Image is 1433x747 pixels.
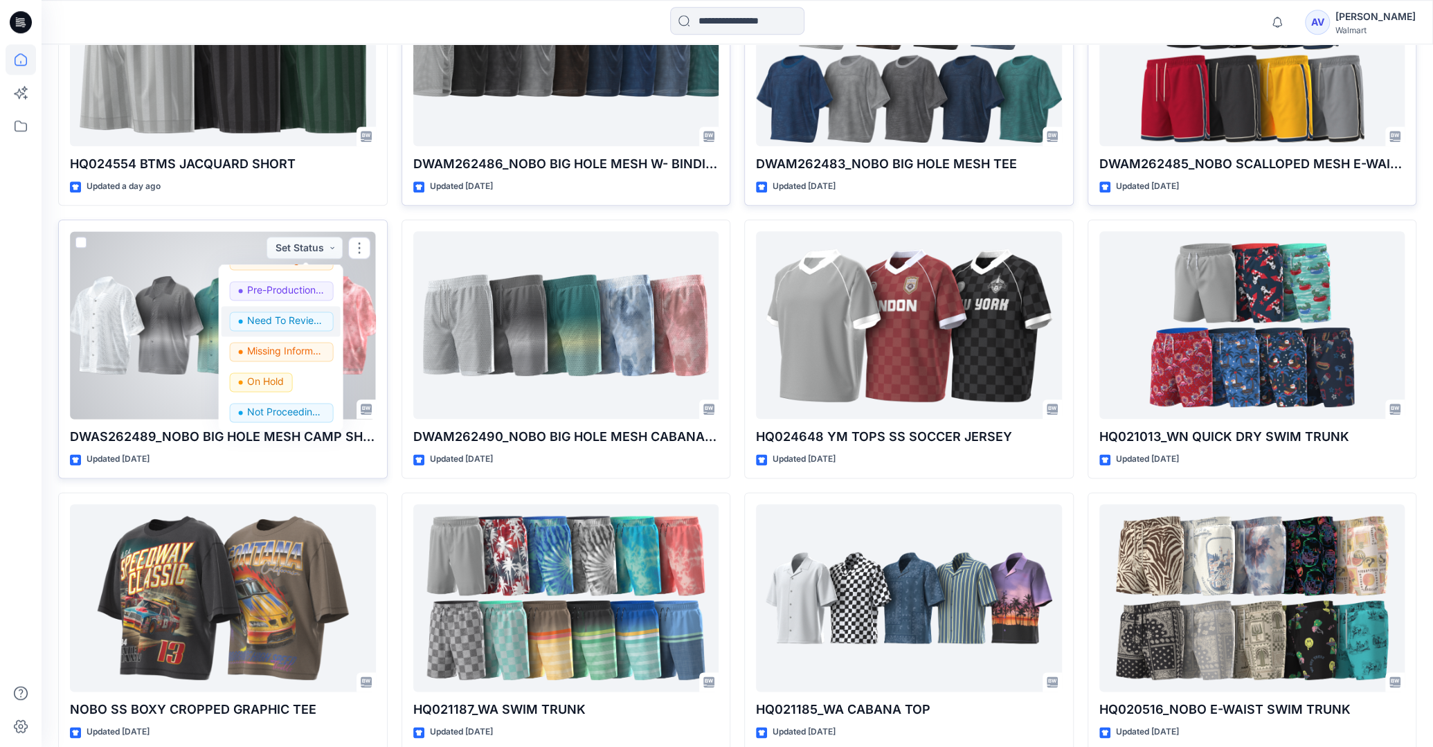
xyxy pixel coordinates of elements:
[87,179,161,194] p: Updated a day ago
[413,504,719,692] a: HQ021187_WA SWIM TRUNK
[756,504,1062,692] a: HQ021185_WA CABANA TOP
[756,700,1062,719] p: HQ021185_WA CABANA TOP
[413,231,719,419] a: DWAM262490_NOBO BIG HOLE MESH CABANA SHORT
[87,452,150,467] p: Updated [DATE]
[773,179,836,194] p: Updated [DATE]
[1099,231,1405,419] a: HQ021013_WN QUICK DRY SWIM TRUNK
[773,452,836,467] p: Updated [DATE]
[246,403,324,421] p: Not Proceeding / Dropped
[430,725,493,739] p: Updated [DATE]
[246,372,283,390] p: On Hold
[756,231,1062,419] a: HQ024648 YM TOPS SS SOCCER JERSEY
[430,179,493,194] p: Updated [DATE]
[756,427,1062,447] p: HQ024648 YM TOPS SS SOCCER JERSEY
[1099,504,1405,692] a: HQ020516_NOBO E-WAIST SWIM TRUNK
[413,154,719,174] p: DWAM262486_NOBO BIG HOLE MESH W- BINDING
[756,154,1062,174] p: DWAM262483_NOBO BIG HOLE MESH TEE
[1099,700,1405,719] p: HQ020516_NOBO E-WAIST SWIM TRUNK
[413,700,719,719] p: HQ021187_WA SWIM TRUNK
[430,452,493,467] p: Updated [DATE]
[246,312,324,330] p: Need To Review - Design/PD/Tech
[246,342,324,360] p: Missing Information
[70,504,376,692] a: NOBO SS BOXY CROPPED GRAPHIC TEE
[70,700,376,719] p: NOBO SS BOXY CROPPED GRAPHIC TEE
[246,251,324,269] p: 3D Working Session - Need to Review
[773,725,836,739] p: Updated [DATE]
[70,231,376,419] a: DWAS262489_NOBO BIG HOLE MESH CAMP SHIRT
[70,427,376,447] p: DWAS262489_NOBO BIG HOLE MESH CAMP SHIRT
[1099,154,1405,174] p: DWAM262485_NOBO SCALLOPED MESH E-WAIST SHORT
[246,281,324,299] p: Pre-Production Approved
[1116,452,1179,467] p: Updated [DATE]
[87,725,150,739] p: Updated [DATE]
[1335,25,1416,35] div: Walmart
[413,427,719,447] p: DWAM262490_NOBO BIG HOLE MESH CABANA SHORT
[1116,179,1179,194] p: Updated [DATE]
[1116,725,1179,739] p: Updated [DATE]
[1305,10,1330,35] div: AV
[1099,427,1405,447] p: HQ021013_WN QUICK DRY SWIM TRUNK
[70,154,376,174] p: HQ024554 BTMS JACQUARD SHORT
[1335,8,1416,25] div: [PERSON_NAME]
